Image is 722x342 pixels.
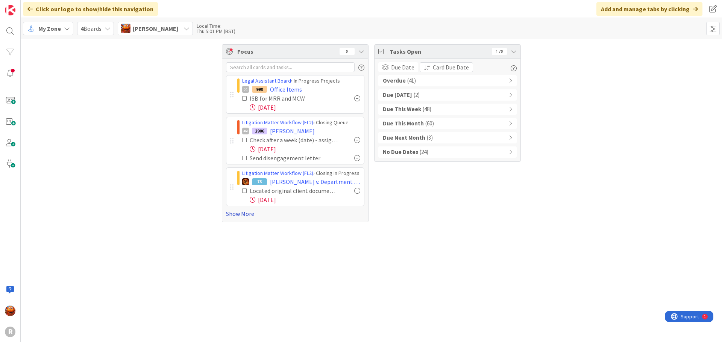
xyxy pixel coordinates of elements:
div: Click our logo to show/hide this navigation [23,2,158,16]
div: [DATE] [250,145,360,154]
div: Local Time: [197,23,235,29]
span: [PERSON_NAME] v. Department of Human Services [270,177,360,186]
b: 4 [80,25,83,32]
span: ( 2 ) [414,91,420,99]
span: Tasks Open [390,47,488,56]
a: Legal Assistant Board [242,77,291,84]
span: [PERSON_NAME] [270,127,315,136]
span: [PERSON_NAME] [133,24,178,33]
span: ( 60 ) [425,119,434,128]
img: KA [121,24,130,33]
div: Add and manage tabs by clicking [596,2,702,16]
span: Due Date [391,63,414,72]
img: KA [5,306,15,316]
div: 2906 [252,128,267,134]
b: Due [DATE] [383,91,412,99]
div: Check after a week (date) - assign tasks if signed ➡️ If not, send non-engagement follow-up email [250,136,338,145]
span: My Zone [38,24,61,33]
a: Litigation Matter Workflow (FL2) [242,170,313,176]
div: 73 [252,178,267,185]
div: [DATE] [250,103,360,112]
span: Boards [80,24,102,33]
div: Located original client documents if necessary & coordinated delivery with client [250,186,338,195]
b: Due This Week [383,105,421,114]
img: Visit kanbanzone.com [5,5,15,15]
div: JM [242,128,249,134]
div: [DATE] [250,195,360,204]
input: Search all cards and tasks... [226,62,355,72]
span: ( 41 ) [407,77,416,85]
div: 8 [340,48,355,55]
b: Due This Month [383,119,424,128]
div: R [5,327,15,337]
img: TR [242,178,249,185]
a: Show More [226,209,364,218]
button: Card Due Date [420,62,473,72]
b: No Due Dates [383,148,418,157]
a: Litigation Matter Workflow (FL2) [242,119,313,126]
div: Thu 5:01 PM (BST) [197,29,235,34]
div: 178 [492,48,507,55]
span: ( 3 ) [427,134,433,142]
div: › Closing Queue [242,119,360,127]
div: 1 [39,3,41,9]
span: Support [16,1,34,10]
div: ISB for MRR and MCW [250,94,328,103]
div: 990 [252,86,267,93]
div: › In Progress Projects [242,77,360,85]
span: ( 48 ) [423,105,431,114]
div: › Closing In Progress [242,169,360,177]
span: Card Due Date [433,63,469,72]
div: Send disengagement letter [250,154,335,163]
b: Overdue [383,77,406,85]
span: Office Items [270,85,302,94]
b: Due Next Month [383,134,425,142]
span: Focus [237,47,334,56]
span: ( 24 ) [420,148,428,157]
